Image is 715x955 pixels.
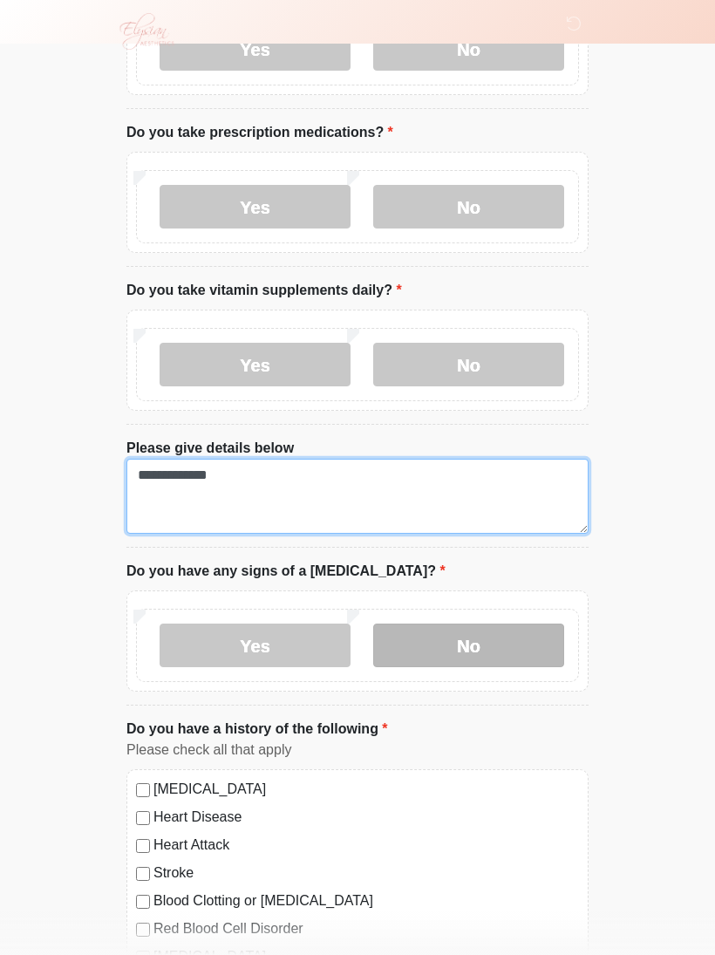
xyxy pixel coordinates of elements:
label: Stroke [153,863,579,883]
label: No [373,185,564,229]
label: Do you have a history of the following [126,719,388,740]
div: Please check all that apply [126,740,589,761]
label: Yes [160,624,351,667]
input: Heart Disease [136,811,150,825]
input: Blood Clotting or [MEDICAL_DATA] [136,895,150,909]
input: Heart Attack [136,839,150,853]
label: Please give details below [126,438,294,459]
label: [MEDICAL_DATA] [153,779,579,800]
input: Stroke [136,867,150,881]
label: Red Blood Cell Disorder [153,918,579,939]
label: Yes [160,185,351,229]
label: Yes [160,343,351,386]
label: Do you have any signs of a [MEDICAL_DATA]? [126,561,446,582]
label: No [373,624,564,667]
input: [MEDICAL_DATA] [136,783,150,797]
label: Do you take prescription medications? [126,122,393,143]
label: Do you take vitamin supplements daily? [126,280,402,301]
img: Elysian Aesthetics Logo [109,13,182,50]
label: Blood Clotting or [MEDICAL_DATA] [153,890,579,911]
label: Heart Disease [153,807,579,828]
label: No [373,343,564,386]
label: Heart Attack [153,835,579,856]
input: Red Blood Cell Disorder [136,923,150,937]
